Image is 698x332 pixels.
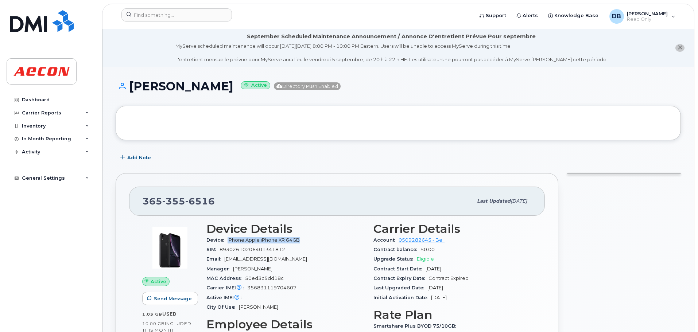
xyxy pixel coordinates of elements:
span: Active IMEI [206,295,245,300]
span: Account [373,237,399,243]
span: MAC Address [206,276,245,281]
a: 0509282645 - Bell [399,237,445,243]
span: Smartshare Plus BYOD 75/10GB [373,323,459,329]
span: Send Message [154,295,192,302]
span: 1.03 GB [142,312,162,317]
span: [PERSON_NAME] [233,266,272,272]
span: Contract balance [373,247,420,252]
span: used [162,311,177,317]
span: Manager [206,266,233,272]
span: [DATE] [511,198,527,204]
span: Eligible [417,256,434,262]
h3: Device Details [206,222,365,235]
span: Device [206,237,228,243]
span: Contract Expiry Date [373,276,429,281]
span: [DATE] [426,266,441,272]
span: Directory Push Enabled [274,82,341,90]
span: 355 [162,196,185,207]
h1: [PERSON_NAME] [116,80,681,93]
span: City Of Use [206,304,239,310]
span: iPhone Apple iPhone XR 64GB [228,237,300,243]
span: 50ed3c5dd18c [245,276,284,281]
span: Contract Start Date [373,266,426,272]
span: Last Upgraded Date [373,285,427,290]
span: 365 [143,196,215,207]
h3: Rate Plan [373,308,532,321]
h3: Employee Details [206,318,365,331]
img: image20231002-3703462-1qb80zy.jpeg [148,226,192,270]
div: September Scheduled Maintenance Announcement / Annonce D'entretient Prévue Pour septembre [247,33,536,40]
span: Last updated [477,198,511,204]
span: 89302610206401341812 [220,247,285,252]
span: 10.00 GB [142,321,165,326]
span: — [245,295,250,300]
span: 356831119704607 [247,285,296,290]
div: MyServe scheduled maintenance will occur [DATE][DATE] 8:00 PM - 10:00 PM Eastern. Users will be u... [175,43,608,63]
span: [PERSON_NAME] [239,304,278,310]
span: SIM [206,247,220,252]
button: close notification [675,44,685,52]
span: Carrier IMEI [206,285,247,290]
span: Initial Activation Date [373,295,431,300]
span: Active [151,278,166,285]
span: Add Note [127,154,151,161]
span: [EMAIL_ADDRESS][DOMAIN_NAME] [224,256,307,262]
span: $0.00 [420,247,435,252]
span: Email [206,256,224,262]
span: [DATE] [427,285,443,290]
span: Contract Expired [429,276,469,281]
span: [DATE] [431,295,447,300]
button: Add Note [116,151,157,164]
span: 6516 [185,196,215,207]
span: Upgrade Status [373,256,417,262]
small: Active [241,81,270,90]
button: Send Message [142,292,198,305]
h3: Carrier Details [373,222,532,235]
